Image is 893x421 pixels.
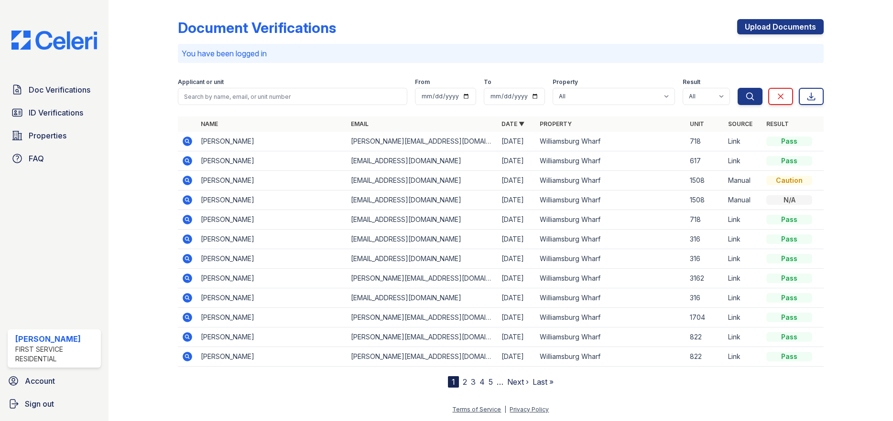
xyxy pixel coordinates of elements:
td: Williamsburg Wharf [536,151,686,171]
div: Pass [766,274,812,283]
td: [PERSON_NAME] [197,327,348,347]
div: 1 [448,376,459,388]
a: Sign out [4,394,105,413]
div: Pass [766,332,812,342]
td: Williamsburg Wharf [536,132,686,151]
td: [PERSON_NAME] [197,269,348,288]
td: Williamsburg Wharf [536,347,686,367]
td: [PERSON_NAME][EMAIL_ADDRESS][DOMAIN_NAME] [347,347,498,367]
td: [DATE] [498,210,536,230]
td: [EMAIL_ADDRESS][DOMAIN_NAME] [347,210,498,230]
a: 4 [479,377,485,387]
span: … [497,376,503,388]
a: Last » [533,377,554,387]
td: [DATE] [498,230,536,249]
td: Link [724,210,762,230]
td: [PERSON_NAME] [197,347,348,367]
p: You have been logged in [182,48,820,59]
a: Next › [507,377,529,387]
span: ID Verifications [29,107,83,118]
div: Pass [766,352,812,361]
label: Property [553,78,578,86]
span: Account [25,375,55,387]
td: 1508 [686,171,724,190]
td: Link [724,151,762,171]
td: 316 [686,288,724,308]
td: Link [724,132,762,151]
label: Applicant or unit [178,78,224,86]
div: Pass [766,293,812,303]
td: [DATE] [498,327,536,347]
td: [PERSON_NAME][EMAIL_ADDRESS][DOMAIN_NAME] [347,269,498,288]
td: Link [724,269,762,288]
td: [DATE] [498,132,536,151]
td: Link [724,230,762,249]
td: 1508 [686,190,724,210]
a: Upload Documents [737,19,824,34]
td: 3162 [686,269,724,288]
img: CE_Logo_Blue-a8612792a0a2168367f1c8372b55b34899dd931a85d93a1a3d3e32e68fde9ad4.png [4,31,105,50]
td: [PERSON_NAME] [197,308,348,327]
td: 822 [686,347,724,367]
td: [PERSON_NAME][EMAIL_ADDRESS][DOMAIN_NAME] [347,327,498,347]
td: [PERSON_NAME] [197,288,348,308]
a: Properties [8,126,101,145]
span: FAQ [29,153,44,164]
td: Williamsburg Wharf [536,288,686,308]
td: [PERSON_NAME][EMAIL_ADDRESS][DOMAIN_NAME] [347,132,498,151]
td: Williamsburg Wharf [536,210,686,230]
div: Pass [766,137,812,146]
td: [EMAIL_ADDRESS][DOMAIN_NAME] [347,190,498,210]
td: [PERSON_NAME] [197,210,348,230]
td: [DATE] [498,249,536,269]
td: 718 [686,132,724,151]
div: Document Verifications [178,19,336,36]
td: [PERSON_NAME] [197,230,348,249]
td: [DATE] [498,151,536,171]
td: Williamsburg Wharf [536,190,686,210]
td: 316 [686,230,724,249]
td: [PERSON_NAME] [197,249,348,269]
div: Caution [766,176,812,185]
label: From [415,78,430,86]
td: [DATE] [498,347,536,367]
div: Pass [766,234,812,244]
td: 1704 [686,308,724,327]
td: [EMAIL_ADDRESS][DOMAIN_NAME] [347,230,498,249]
a: Date ▼ [501,120,524,127]
td: Williamsburg Wharf [536,249,686,269]
td: 718 [686,210,724,230]
div: Pass [766,156,812,166]
td: Williamsburg Wharf [536,308,686,327]
a: Account [4,371,105,390]
a: ID Verifications [8,103,101,122]
a: FAQ [8,149,101,168]
td: Manual [724,190,762,210]
td: [DATE] [498,190,536,210]
a: 3 [471,377,476,387]
a: Unit [690,120,704,127]
a: Source [728,120,752,127]
div: [PERSON_NAME] [15,333,97,345]
div: N/A [766,195,812,205]
td: [EMAIL_ADDRESS][DOMAIN_NAME] [347,249,498,269]
span: Doc Verifications [29,84,90,95]
td: [DATE] [498,288,536,308]
td: [PERSON_NAME] [197,171,348,190]
div: Pass [766,313,812,322]
a: Property [540,120,572,127]
td: [PERSON_NAME] [197,151,348,171]
div: | [504,406,506,413]
td: 822 [686,327,724,347]
td: [EMAIL_ADDRESS][DOMAIN_NAME] [347,288,498,308]
span: Sign out [25,398,54,410]
td: 316 [686,249,724,269]
td: [EMAIL_ADDRESS][DOMAIN_NAME] [347,171,498,190]
td: Link [724,249,762,269]
td: 617 [686,151,724,171]
td: [EMAIL_ADDRESS][DOMAIN_NAME] [347,151,498,171]
input: Search by name, email, or unit number [178,88,408,105]
div: Pass [766,254,812,263]
td: Link [724,308,762,327]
